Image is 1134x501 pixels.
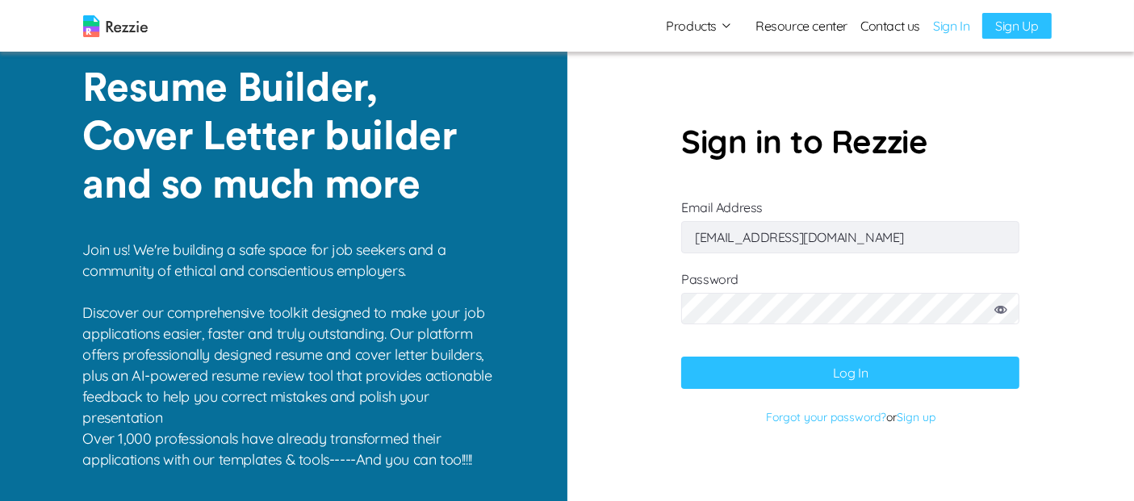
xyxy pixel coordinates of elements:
[933,16,969,35] a: Sign In
[860,16,920,35] a: Contact us
[681,293,1019,325] input: Password
[83,15,148,37] img: logo
[681,271,1019,341] label: Password
[666,16,733,35] button: Products
[83,65,486,210] p: Resume Builder, Cover Letter builder and so much more
[83,428,504,470] p: Over 1,000 professionals have already transformed their applications with our templates & tools--...
[681,357,1019,389] button: Log In
[681,199,1019,245] label: Email Address
[83,240,504,428] p: Join us! We're building a safe space for job seekers and a community of ethical and conscientious...
[681,221,1019,253] input: Email Address
[897,410,935,424] a: Sign up
[982,13,1051,39] a: Sign Up
[766,410,886,424] a: Forgot your password?
[681,405,1019,429] p: or
[755,16,847,35] a: Resource center
[681,117,1019,165] p: Sign in to Rezzie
